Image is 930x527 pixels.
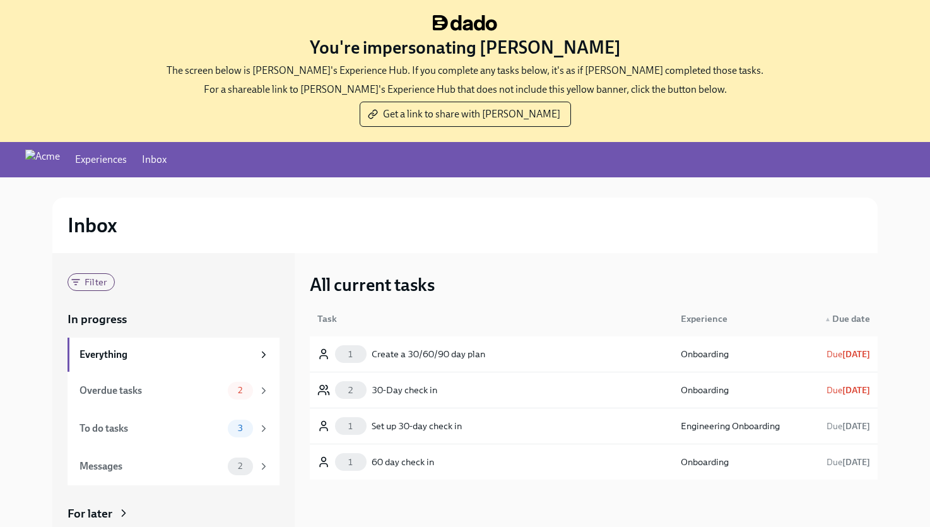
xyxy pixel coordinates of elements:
span: August 21st, 2025 06:00 [827,349,870,360]
p: For a shareable link to [PERSON_NAME]'s Experience Hub that does not include this yellow banner, ... [204,83,727,97]
button: Get a link to share with [PERSON_NAME] [360,102,571,127]
span: Due [827,349,870,360]
span: 2 [230,461,250,471]
span: Get a link to share with [PERSON_NAME] [370,108,560,121]
a: 230-Day check inOnboardingDue[DATE] [310,372,878,408]
strong: [DATE] [842,421,870,432]
span: ▲ [825,316,831,323]
span: 2 [340,386,361,395]
span: October 11th, 2025 06:00 [827,421,870,432]
span: 1 [340,458,361,467]
a: In progress [68,311,280,328]
div: Experience [676,311,799,326]
img: Acme [25,150,60,170]
a: Messages2 [68,447,280,485]
span: Due [827,385,870,396]
a: Everything [68,338,280,372]
div: Task [312,306,671,331]
span: October 13th, 2025 06:00 [827,457,870,468]
span: 3 [230,423,250,433]
div: Set up 30-day check in [372,418,666,434]
h3: All current tasks [310,273,435,296]
span: September 6th, 2025 06:00 [827,385,870,396]
div: Everything [79,348,253,362]
span: 1 [340,422,361,431]
div: 30-Day check in [372,382,666,398]
strong: [DATE] [842,385,870,396]
a: 1Set up 30-day check inEngineering OnboardingDue[DATE] [310,408,878,444]
div: Experience [671,306,799,331]
div: Task [312,311,671,326]
strong: [DATE] [842,349,870,360]
div: Due date [799,311,875,326]
h3: You're impersonating [PERSON_NAME] [310,36,621,59]
span: Filter [77,278,114,287]
a: 1Create a 30/60/90 day planOnboardingDue[DATE] [310,336,878,372]
div: Onboarding [681,454,794,470]
a: Overdue tasks2 [68,372,280,410]
a: Experiences [75,153,127,167]
span: Due [827,421,870,432]
div: Onboarding [681,346,794,362]
div: For later [68,506,112,522]
div: Engineering Onboarding [681,418,794,434]
div: Overdue tasks [79,384,223,398]
p: The screen below is [PERSON_NAME]'s Experience Hub. If you complete any tasks below, it's as if [... [167,64,763,78]
a: To do tasks3 [68,410,280,447]
div: Messages [79,459,223,473]
div: Onboarding [681,382,794,398]
a: Inbox [142,153,167,167]
strong: [DATE] [842,457,870,468]
div: To do tasks [79,422,223,435]
h2: Inbox [68,213,117,238]
a: 160 day check inOnboardingDue[DATE] [310,444,878,480]
a: For later [68,506,280,522]
div: Filter [68,273,115,291]
span: 2 [230,386,250,395]
div: 60 day check in [372,454,666,470]
div: ▲Due date [799,306,875,331]
span: Due [827,457,870,468]
span: 1 [340,350,361,359]
img: dado [433,15,497,31]
div: Create a 30/60/90 day plan [372,346,666,362]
